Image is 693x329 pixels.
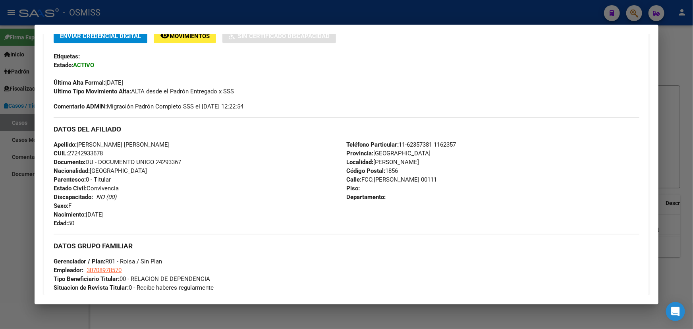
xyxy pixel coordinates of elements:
strong: Localidad: [347,159,374,166]
strong: Situacion de Revista Titular: [54,284,129,291]
strong: Piso: [347,185,360,192]
span: [PERSON_NAME] [PERSON_NAME] [54,141,170,148]
strong: Calle: [347,176,362,183]
div: Open Intercom Messenger [666,302,685,321]
strong: Ultimo Tipo Movimiento Alta: [54,88,131,95]
strong: Teléfono Particular: [347,141,399,148]
strong: Estado Civil: [54,185,87,192]
span: Convivencia [54,185,119,192]
span: 30708978570 [87,267,122,274]
span: 0 - Recibe haberes regularmente [54,284,214,291]
button: Enviar Credencial Digital [54,29,147,43]
span: ALTA desde el Padrón Entregado x SSS [54,88,234,95]
span: Migración Padrón Completo SSS el [DATE] 12:22:54 [54,102,243,111]
strong: Comentario ADMIN: [54,103,107,110]
strong: Etiquetas: [54,53,80,60]
strong: Provincia: [347,150,374,157]
span: Enviar Credencial Digital [60,33,141,40]
span: F [54,202,71,209]
span: 1856 [347,167,398,174]
mat-icon: remove_red_eye [160,31,170,40]
span: [GEOGRAPHIC_DATA] [347,150,431,157]
span: [PERSON_NAME] [347,159,419,166]
span: [GEOGRAPHIC_DATA] [54,167,147,174]
strong: Nacionalidad: [54,167,90,174]
span: Movimientos [170,33,210,40]
strong: Empleador: [54,267,83,274]
button: Movimientos [154,29,216,43]
span: Sin Certificado Discapacidad [238,33,330,40]
strong: Documento: [54,159,85,166]
strong: Parentesco: [54,176,86,183]
strong: Sexo: [54,202,68,209]
strong: Estado: [54,62,73,69]
button: Sin Certificado Discapacidad [222,29,336,43]
strong: Nacimiento: [54,211,86,218]
i: NO (00) [96,194,116,201]
span: FCO.[PERSON_NAME] 00111 [347,176,437,183]
span: R01 - Roisa / Sin Plan [54,258,162,265]
strong: Edad: [54,220,68,227]
strong: Código Postal: [347,167,386,174]
span: DU - DOCUMENTO UNICO 24293367 [54,159,181,166]
strong: Departamento: [347,194,386,201]
span: 11-62357381 1162357 [347,141,456,148]
span: [DATE] [54,79,123,86]
span: 50 [54,220,74,227]
strong: Última Alta Formal: [54,79,105,86]
h3: DATOS DEL AFILIADO [54,125,639,134]
span: 0 - Titular [54,176,111,183]
span: 27242933678 [54,150,103,157]
h3: DATOS GRUPO FAMILIAR [54,242,639,250]
strong: Tipo Beneficiario Titular: [54,275,120,283]
strong: ACTIVO [73,62,94,69]
strong: Gerenciador / Plan: [54,258,105,265]
strong: Discapacitado: [54,194,93,201]
strong: Apellido: [54,141,77,148]
span: 00 - RELACION DE DEPENDENCIA [54,275,210,283]
span: [DATE] [54,211,104,218]
strong: CUIL: [54,150,68,157]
